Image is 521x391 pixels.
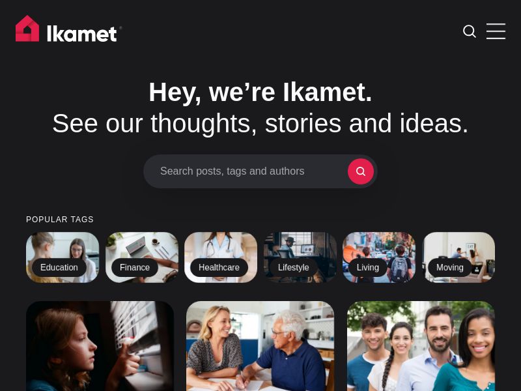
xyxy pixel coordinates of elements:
[264,232,337,283] a: Lifestyle
[26,216,495,224] small: Popular tags
[343,232,415,283] a: Living
[148,78,373,106] span: Hey, we’re Ikamet.
[422,232,495,283] a: Moving
[16,15,122,48] img: Ikamet home
[428,258,472,278] h2: Moving
[270,258,318,278] h2: Lifestyle
[348,258,387,278] h2: Living
[184,232,257,283] a: Healthcare
[190,258,248,278] h2: Healthcare
[111,258,158,278] h2: Finance
[160,165,348,177] span: Search posts, tags and authors
[26,232,99,283] a: Education
[32,258,87,278] h2: Education
[26,76,495,139] h1: See our thoughts, stories and ideas.
[106,232,178,283] a: Finance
